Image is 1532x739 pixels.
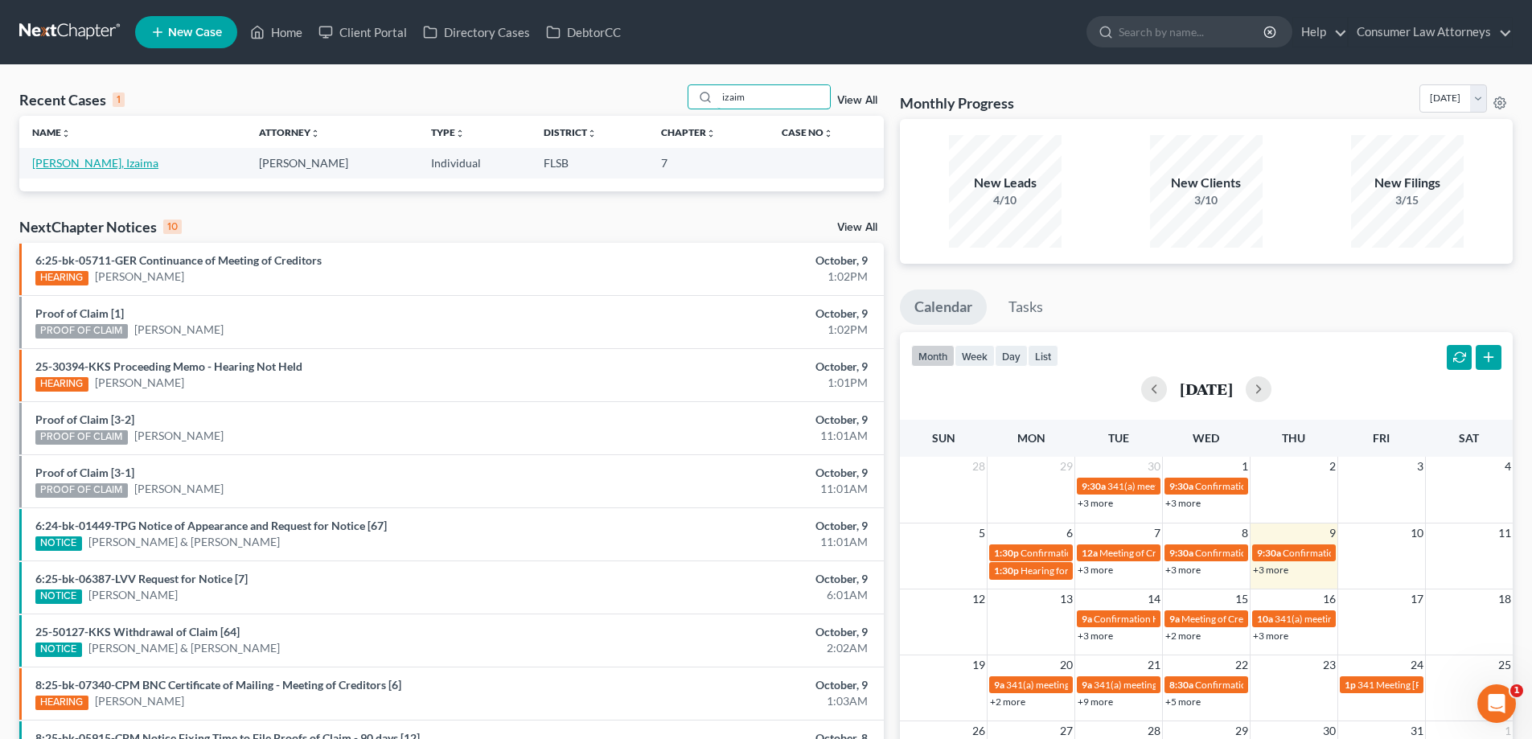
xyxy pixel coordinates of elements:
[971,457,987,476] span: 28
[88,640,280,656] a: [PERSON_NAME] & [PERSON_NAME]
[32,126,71,138] a: Nameunfold_more
[1058,457,1074,476] span: 29
[1195,480,1378,492] span: Confirmation hearing for [PERSON_NAME]
[95,269,184,285] a: [PERSON_NAME]
[1477,684,1516,723] iframe: Intercom live chat
[246,148,417,178] td: [PERSON_NAME]
[1108,431,1129,445] span: Tue
[1275,613,1430,625] span: 341(a) meeting for [PERSON_NAME]
[601,306,868,322] div: October, 9
[837,95,877,106] a: View All
[601,693,868,709] div: 1:03AM
[1082,679,1092,691] span: 9a
[900,93,1014,113] h3: Monthly Progress
[1165,564,1201,576] a: +3 more
[1078,630,1113,642] a: +3 more
[1283,547,1465,559] span: Confirmation hearing for [PERSON_NAME]
[990,696,1025,708] a: +2 more
[1099,547,1278,559] span: Meeting of Creditors for [PERSON_NAME]
[994,565,1019,577] span: 1:30p
[824,129,833,138] i: unfold_more
[415,18,538,47] a: Directory Cases
[949,174,1062,192] div: New Leads
[1094,613,1278,625] span: Confirmation Hearing for [PERSON_NAME]
[259,126,320,138] a: Attorneyunfold_more
[35,519,387,532] a: 6:24-bk-01449-TPG Notice of Appearance and Request for Notice [67]
[601,534,868,550] div: 11:01AM
[35,253,322,267] a: 6:25-bk-05711-GER Continuance of Meeting of Creditors
[35,430,128,445] div: PROOF OF CLAIM
[782,126,833,138] a: Case Nounfold_more
[1146,457,1162,476] span: 30
[35,625,240,638] a: 25-50127-KKS Withdrawal of Claim [64]
[455,129,465,138] i: unfold_more
[1181,613,1360,625] span: Meeting of Creditors for [PERSON_NAME]
[1503,457,1513,476] span: 4
[35,306,124,320] a: Proof of Claim [1]
[955,345,995,367] button: week
[1065,523,1074,543] span: 6
[35,359,302,373] a: 25-30394-KKS Proceeding Memo - Hearing Not Held
[1169,613,1180,625] span: 9a
[1409,655,1425,675] span: 24
[601,571,868,587] div: October, 9
[1195,679,1365,691] span: Confirmation Hearing [PERSON_NAME]
[1253,630,1288,642] a: +3 more
[1119,17,1266,47] input: Search by name...
[706,129,716,138] i: unfold_more
[19,217,182,236] div: NextChapter Notices
[601,518,868,534] div: October, 9
[35,536,82,551] div: NOTICE
[35,377,88,392] div: HEARING
[1169,547,1193,559] span: 9:30a
[32,156,158,170] a: [PERSON_NAME], Izaima
[61,129,71,138] i: unfold_more
[1165,497,1201,509] a: +3 more
[1195,547,1379,559] span: Confirmation Hearing for [PERSON_NAME]
[1078,696,1113,708] a: +9 more
[1169,480,1193,492] span: 9:30a
[601,269,868,285] div: 1:02PM
[35,589,82,604] div: NOTICE
[971,589,987,609] span: 12
[531,148,648,178] td: FLSB
[1293,18,1347,47] a: Help
[1169,679,1193,691] span: 8:30a
[601,640,868,656] div: 2:02AM
[35,483,128,498] div: PROOF OF CLAIM
[88,587,178,603] a: [PERSON_NAME]
[601,624,868,640] div: October, 9
[1006,679,1161,691] span: 341(a) meeting for [PERSON_NAME]
[418,148,531,178] td: Individual
[134,481,224,497] a: [PERSON_NAME]
[35,271,88,285] div: HEARING
[587,129,597,138] i: unfold_more
[601,322,868,338] div: 1:02PM
[35,643,82,657] div: NOTICE
[1510,684,1523,697] span: 1
[1082,480,1106,492] span: 9:30a
[601,481,868,497] div: 11:01AM
[1180,380,1233,397] h2: [DATE]
[35,696,88,710] div: HEARING
[1082,547,1098,559] span: 12a
[1152,523,1162,543] span: 7
[601,587,868,603] div: 6:01AM
[35,678,401,692] a: 8:25-bk-07340-CPM BNC Certificate of Mailing - Meeting of Creditors [6]
[661,126,716,138] a: Chapterunfold_more
[1021,547,1203,559] span: Confirmation hearing for [PERSON_NAME]
[994,679,1004,691] span: 9a
[994,289,1058,325] a: Tasks
[717,85,830,109] input: Search by name...
[1257,547,1281,559] span: 9:30a
[1459,431,1479,445] span: Sat
[1107,480,1263,492] span: 341(a) meeting for [PERSON_NAME]
[163,220,182,234] div: 10
[648,148,768,178] td: 7
[1094,679,1249,691] span: 341(a) meeting for [PERSON_NAME]
[1409,589,1425,609] span: 17
[95,693,184,709] a: [PERSON_NAME]
[601,375,868,391] div: 1:01PM
[1234,589,1250,609] span: 15
[1240,523,1250,543] span: 8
